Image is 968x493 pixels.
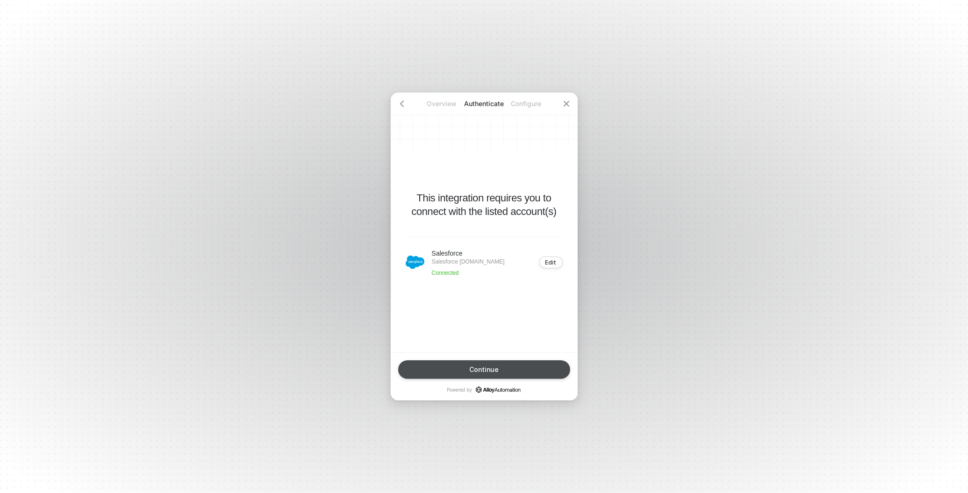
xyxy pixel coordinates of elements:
[432,269,505,277] p: Connected
[398,100,406,107] span: icon-arrow-left
[432,258,505,265] p: Salesforce [DOMAIN_NAME]
[476,386,521,393] a: icon-success
[398,360,570,379] button: Continue
[563,100,570,107] span: icon-close
[545,259,557,266] div: Edit
[432,249,505,258] p: Salesforce
[505,99,547,108] p: Configure
[469,366,499,373] div: Continue
[406,253,424,272] img: icon
[539,257,563,268] button: Edit
[421,99,463,108] p: Overview
[447,386,521,393] p: Powered by
[406,191,563,218] p: This integration requires you to connect with the listed account(s)
[463,99,505,108] p: Authenticate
